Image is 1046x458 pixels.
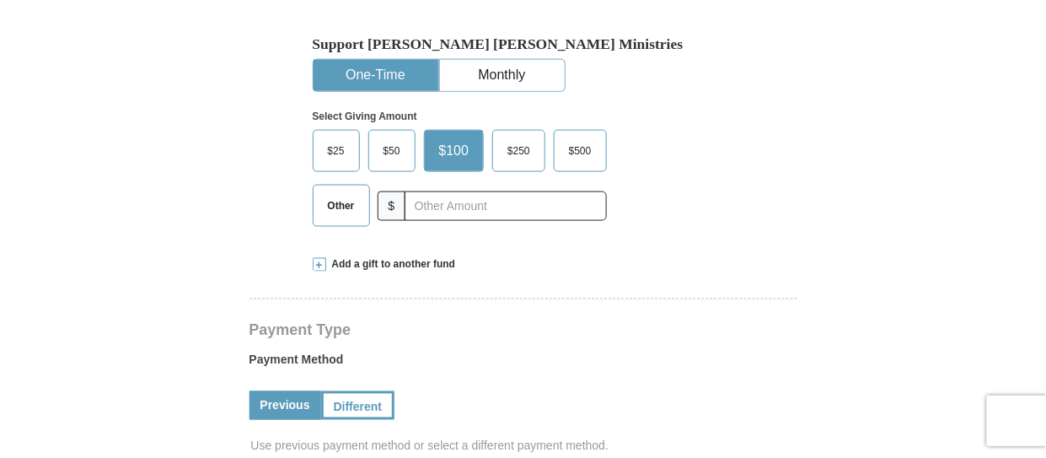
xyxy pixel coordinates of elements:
span: $250 [499,138,539,164]
span: $50 [375,138,409,164]
span: Other [319,193,363,218]
span: Add a gift to another fund [326,257,456,272]
span: $25 [319,138,353,164]
label: Payment Method [249,352,797,377]
h5: Support [PERSON_NAME] [PERSON_NAME] Ministries [313,35,734,53]
span: $100 [431,138,478,164]
input: Other Amount [405,191,606,221]
span: Use previous payment method or select a different payment method. [251,438,799,455]
span: $ [378,191,406,221]
button: Monthly [440,60,565,91]
span: $500 [561,138,600,164]
button: One-Time [314,60,438,91]
a: Previous [249,391,321,420]
a: Different [321,391,395,420]
strong: Select Giving Amount [313,110,417,122]
h4: Payment Type [249,324,797,337]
